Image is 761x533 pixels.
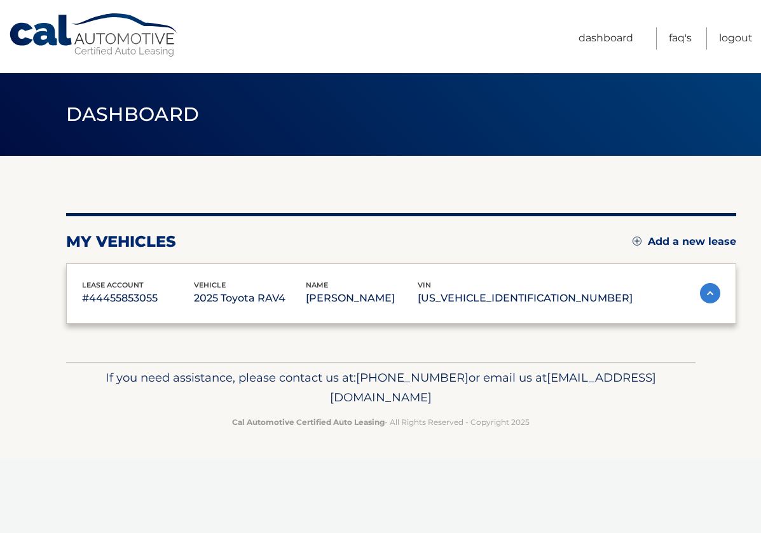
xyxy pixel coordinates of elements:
img: accordion-active.svg [700,283,720,303]
a: Dashboard [579,27,633,50]
h2: my vehicles [66,232,176,251]
p: If you need assistance, please contact us at: or email us at [74,368,687,408]
span: vin [418,280,431,289]
strong: Cal Automotive Certified Auto Leasing [232,417,385,427]
a: Cal Automotive [8,13,180,58]
a: FAQ's [669,27,692,50]
p: #44455853055 [82,289,194,307]
p: [US_VEHICLE_IDENTIFICATION_NUMBER] [418,289,633,307]
p: - All Rights Reserved - Copyright 2025 [74,415,687,429]
span: vehicle [194,280,226,289]
span: [PHONE_NUMBER] [356,370,469,385]
p: 2025 Toyota RAV4 [194,289,306,307]
p: [PERSON_NAME] [306,289,418,307]
a: Add a new lease [633,235,736,248]
span: lease account [82,280,144,289]
a: Logout [719,27,753,50]
span: Dashboard [66,102,200,126]
img: add.svg [633,237,641,246]
span: name [306,280,328,289]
